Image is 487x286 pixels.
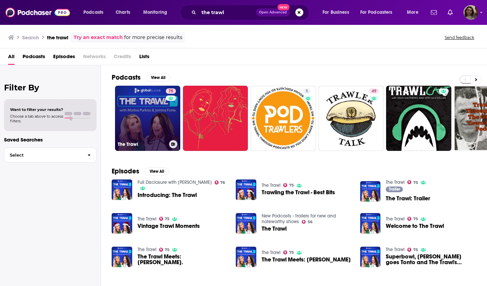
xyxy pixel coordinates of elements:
span: Open Advanced [259,11,287,14]
img: The Trawl Meets: Jen Brister [236,247,256,267]
a: The Trawl Meets: Carol Vorderman. [138,254,228,265]
button: open menu [318,7,358,18]
span: for more precise results [124,34,182,41]
h2: Episodes [112,167,139,175]
a: The Trawl [262,182,280,188]
span: 75 [413,217,418,220]
a: 75The Trawl [115,86,180,151]
a: The Trawl [386,216,405,222]
span: Podcasts [83,8,103,17]
a: 75 [407,180,418,184]
span: 75 [289,184,294,187]
img: Introducing: The Trawl [112,179,132,200]
a: 75 [166,88,176,94]
a: All [8,51,14,65]
a: 56 [302,220,312,224]
span: 5 [306,88,308,95]
a: 75 [407,217,418,221]
span: Lists [139,51,149,65]
a: Vintage Trawl Moments [138,223,200,229]
a: Show notifications dropdown [445,7,455,18]
span: The Trawl Meets: [PERSON_NAME]. [138,254,228,265]
span: Want to filter your results? [10,107,63,112]
span: Choose a tab above to access filters. [10,114,63,123]
img: The Trawl Meets: Carol Vorderman. [112,247,132,267]
button: Send feedback [443,35,476,40]
button: View All [146,74,170,82]
span: 75 [413,181,418,184]
span: Monitoring [143,8,167,17]
img: Superbowl, Kanye West goes Tonto and The Trawl's Version of Valentine's [360,247,381,267]
h3: The Trawl [118,141,166,147]
a: 75 [159,217,170,221]
button: Open AdvancedNew [256,8,290,16]
a: Episodes [53,51,75,65]
a: Charts [111,7,134,18]
span: New [277,4,290,10]
span: Trailer [389,187,400,191]
span: 75 [413,248,418,251]
a: The Trawl: Trailer [386,196,430,201]
span: 76 [220,181,225,184]
img: User Profile [463,5,478,20]
div: Search podcasts, credits, & more... [187,5,315,20]
button: open menu [79,7,112,18]
button: Show profile menu [463,5,478,20]
a: EpisodesView All [112,167,169,175]
a: The Trawl: Trailer [360,181,381,202]
h2: Filter By [4,83,97,92]
h3: Search [22,34,39,41]
span: For Business [323,8,349,17]
a: 76 [215,180,225,185]
a: 75 [407,248,418,252]
span: 75 [289,251,294,254]
a: 49 [319,86,384,151]
span: 75 [168,88,173,95]
span: Superbowl, [PERSON_NAME] goes Tonto and The Trawl's Version of Valentine's [386,254,476,265]
a: Welcome to The Trawl [386,223,444,229]
a: PodcastsView All [112,73,170,82]
h2: Podcasts [112,73,141,82]
img: Welcome to The Trawl [360,213,381,234]
a: The Trawl [138,216,156,222]
span: Networks [83,51,106,65]
a: The Trawl [262,226,287,232]
a: Trawling the Trawl - Best Bits [262,190,335,195]
span: For Podcasters [360,8,392,17]
a: The Trawl [236,213,256,234]
a: Podcasts [23,51,45,65]
a: 5 [303,88,311,94]
a: New Podcasts - trailers for new and noteworthy shows [262,213,336,224]
span: Select [4,153,82,157]
a: Superbowl, Kanye West goes Tonto and The Trawl's Version of Valentine's [386,254,476,265]
button: open menu [356,7,402,18]
a: The Trawl [262,250,280,255]
span: 75 [165,248,170,251]
img: Podchaser - Follow, Share and Rate Podcasts [5,6,70,19]
button: View All [145,167,169,175]
span: Charts [116,8,130,17]
a: Introducing: The Trawl [138,192,197,198]
a: The Trawl Meets: Jen Brister [262,257,351,262]
a: The Trawl [386,247,405,252]
img: Vintage Trawl Moments [112,213,132,234]
a: 75 [283,183,294,187]
span: More [407,8,418,17]
a: The Trawl [138,247,156,252]
button: Select [4,148,97,163]
input: Search podcasts, credits, & more... [199,7,256,18]
a: 49 [369,88,379,94]
span: Credits [114,51,131,65]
